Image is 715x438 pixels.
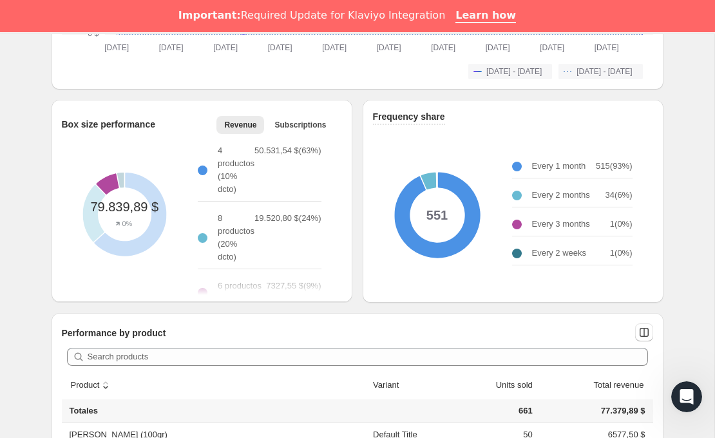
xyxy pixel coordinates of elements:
p: 34 ( 6 %) [605,189,633,202]
text: [DATE] [104,43,129,52]
button: [DATE] - [DATE] [468,64,552,79]
span: Box size performance [62,118,156,131]
p: Every 1 month [532,160,586,173]
p: 1 ( 0 %) [610,218,633,231]
b: Important: [178,9,241,21]
span: [DATE] - [DATE] [577,66,632,77]
iframe: Intercom live chat [671,381,702,412]
span: Revenue [224,120,256,130]
span: Frequency share [373,111,445,122]
text: [DATE] [376,43,401,52]
input: Search products [88,348,648,366]
a: Learn how [455,9,516,23]
text: [DATE] [158,43,183,52]
text: [DATE] [267,43,292,52]
text: [DATE] [213,43,238,52]
button: Variant [371,373,414,397]
div: Required Update for Klaviyo Integration [178,9,445,22]
text: [DATE] [485,43,510,52]
p: 8 productos (20% dcto) [218,212,254,263]
th: Totales [62,399,370,423]
button: Units sold [481,373,535,397]
p: Performance by product [62,327,166,339]
button: ordenar ascending porProduct [69,373,115,397]
button: [DATE] - [DATE] [558,64,642,79]
p: 515 ( 93 %) [596,160,632,173]
p: 4 productos (10% dcto) [218,144,254,196]
td: 77.379,89 $ [537,399,653,423]
td: 661 [449,399,537,423]
p: Every 3 months [532,218,590,231]
text: [DATE] [540,43,564,52]
text: [DATE] [594,43,618,52]
span: [DATE] - [DATE] [486,66,542,77]
p: Every 2 weeks [532,247,587,260]
p: 1 ( 0 %) [610,247,633,260]
p: Every 2 months [532,189,590,202]
button: Total revenue [578,373,645,397]
text: [DATE] [322,43,347,52]
p: 50.531,54 $ ( 63 %) [254,144,321,157]
text: [DATE] [431,43,455,52]
p: 19.520,80 $ ( 24 %) [254,212,321,225]
span: Subscriptions [274,120,326,130]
